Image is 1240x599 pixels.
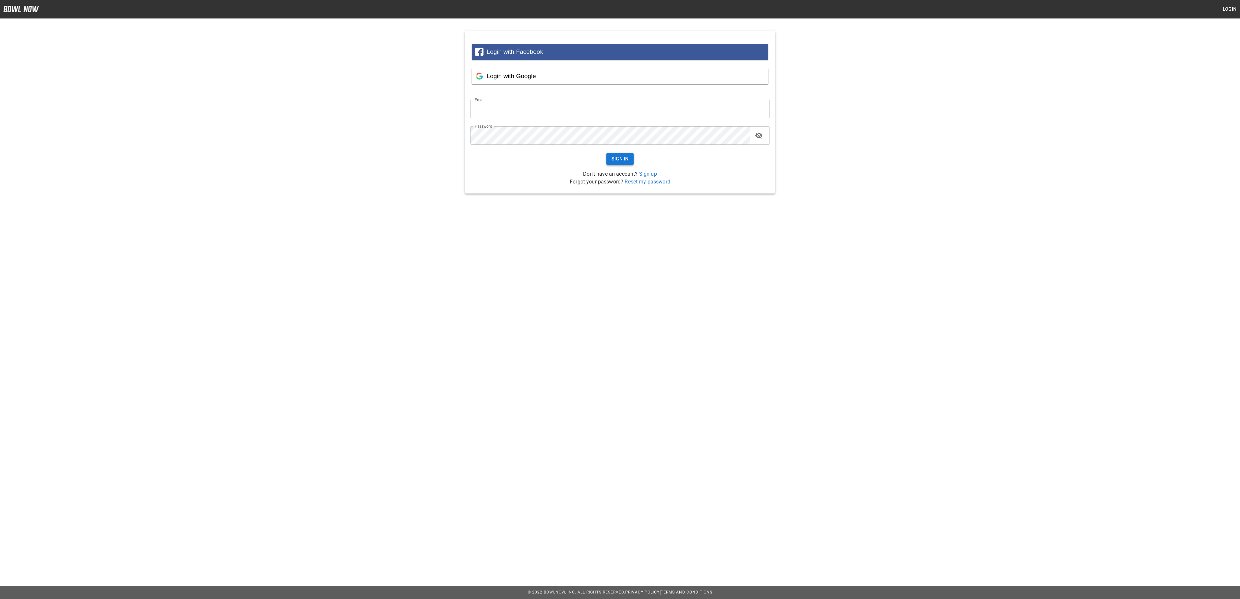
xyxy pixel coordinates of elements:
button: Login with Google [472,68,768,84]
span: Login with Facebook [487,48,543,55]
a: Terms and Conditions [661,590,712,594]
span: Login with Google [487,73,536,79]
a: Privacy Policy [625,590,660,594]
button: Login [1219,3,1240,15]
span: © 2022 BowlNow, Inc. All Rights Reserved. [528,590,625,594]
p: Don't have an account? [470,170,770,178]
a: Sign up [639,171,657,177]
a: Reset my password [625,179,670,185]
button: Login with Facebook [472,44,768,60]
button: Sign In [606,153,634,165]
img: logo [3,6,39,12]
button: toggle password visibility [752,129,765,142]
p: Forgot your password? [470,178,770,186]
